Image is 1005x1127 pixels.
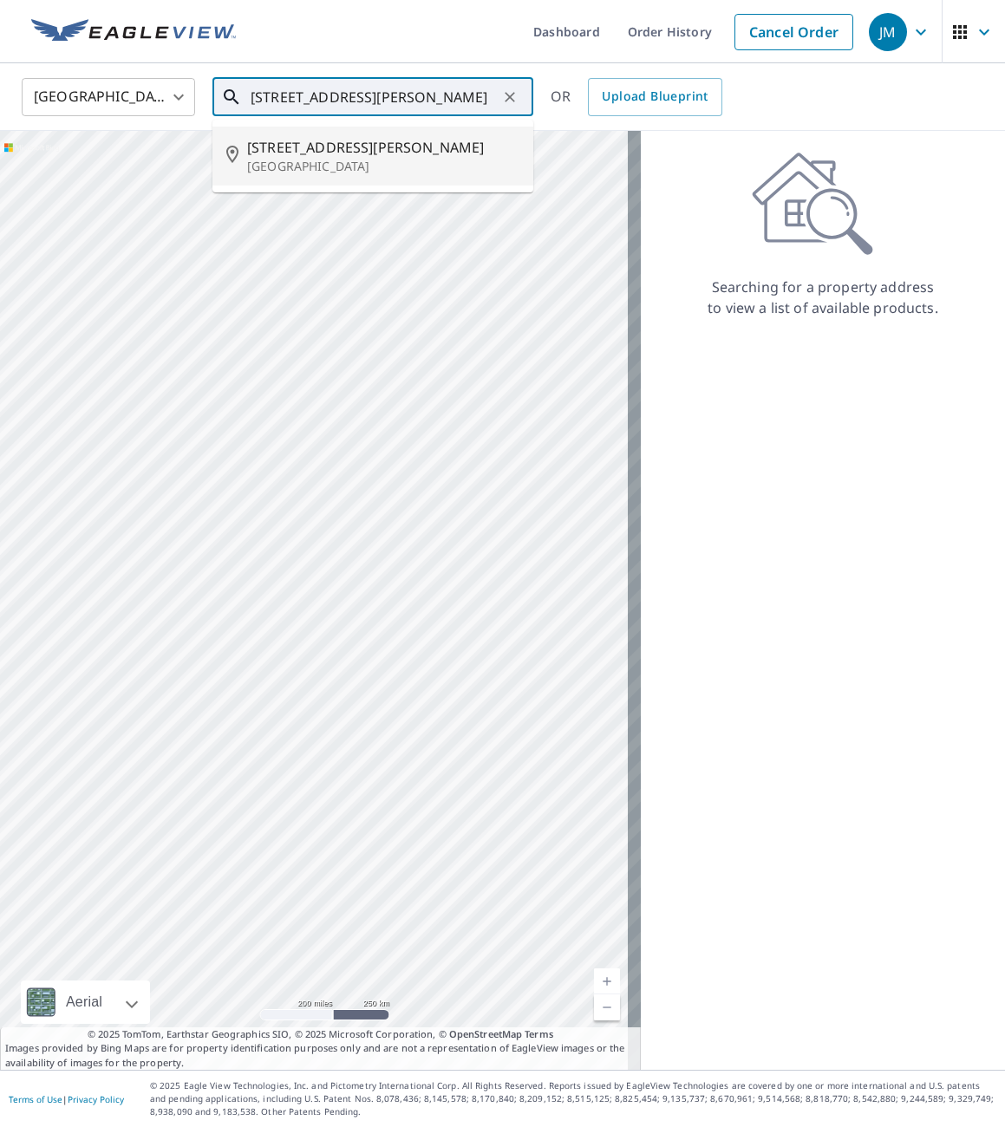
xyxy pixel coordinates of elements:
[869,13,907,51] div: JM
[22,73,195,121] div: [GEOGRAPHIC_DATA]
[88,1027,553,1042] span: © 2025 TomTom, Earthstar Geographics SIO, © 2025 Microsoft Corporation, ©
[498,85,522,109] button: Clear
[150,1079,996,1118] p: © 2025 Eagle View Technologies, Inc. and Pictometry International Corp. All Rights Reserved. Repo...
[9,1093,62,1105] a: Terms of Use
[31,19,236,45] img: EV Logo
[525,1027,553,1040] a: Terms
[247,158,519,175] p: [GEOGRAPHIC_DATA]
[449,1027,522,1040] a: OpenStreetMap
[247,137,519,158] span: [STREET_ADDRESS][PERSON_NAME]
[707,277,939,318] p: Searching for a property address to view a list of available products.
[734,14,853,50] a: Cancel Order
[594,968,620,994] a: Current Level 5, Zoom In
[594,994,620,1020] a: Current Level 5, Zoom Out
[68,1093,124,1105] a: Privacy Policy
[9,1094,124,1104] p: |
[21,980,150,1024] div: Aerial
[551,78,722,116] div: OR
[588,78,721,116] a: Upload Blueprint
[602,86,708,107] span: Upload Blueprint
[61,980,108,1024] div: Aerial
[251,73,498,121] input: Search by address or latitude-longitude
